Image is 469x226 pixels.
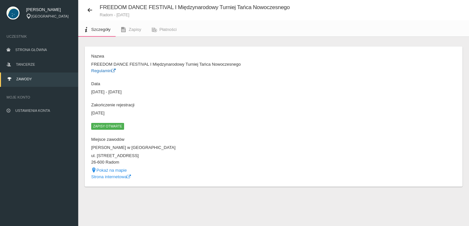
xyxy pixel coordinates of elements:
[116,22,146,37] a: Zapisy
[91,153,270,159] dd: ul. [STREET_ADDRESS]
[147,22,182,37] a: Płatności
[100,13,290,17] small: Radom - [DATE]
[129,27,141,32] span: Zapisy
[15,48,47,52] span: Strona główna
[91,168,127,173] a: Pokaż na mapie
[91,110,270,116] dd: [DATE]
[160,27,177,32] span: Płatności
[91,68,116,73] a: Regulamin
[91,89,270,95] dd: [DATE] - [DATE]
[78,22,116,37] a: Szczegóły
[91,81,270,87] dt: Data
[91,124,124,128] a: Zapisy otwarte
[91,123,124,129] span: Zapisy otwarte
[91,174,131,179] a: Strona internetowa
[91,61,270,68] dd: FREEDOM DANCE FESTIVAL I Międzynarodowy Turniej Tańca Nowoczesnego
[91,53,270,60] dt: Nazwa
[91,27,110,32] span: Szczegóły
[7,7,20,20] img: svg
[26,7,72,13] span: [PERSON_NAME]
[91,136,270,143] dt: Miejsce zawodów
[91,102,270,108] dt: Zakończenie rejestracji
[16,77,32,81] span: Zawody
[15,109,50,113] span: Ustawienia konta
[16,62,35,66] span: Tancerze
[100,4,290,10] span: FREEDOM DANCE FESTIVAL I Międzynarodowy Turniej Tańca Nowoczesnego
[91,159,270,166] dd: 26-600 Radom
[91,144,270,151] dd: [PERSON_NAME] w [GEOGRAPHIC_DATA]
[7,33,72,40] span: Uczestnik
[26,14,72,19] div: [GEOGRAPHIC_DATA]
[7,94,72,100] span: Moje konto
